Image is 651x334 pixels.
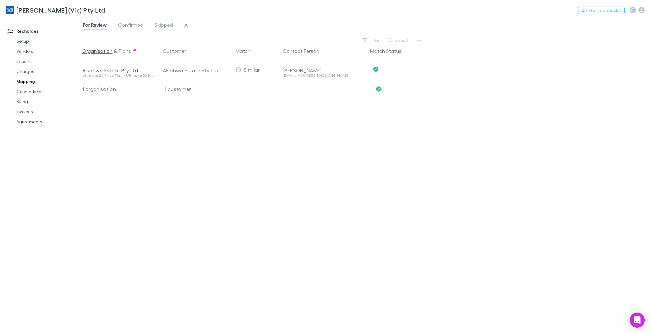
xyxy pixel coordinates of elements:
[283,74,365,77] div: [EMAIL_ADDRESS][DOMAIN_NAME]
[119,45,131,57] button: Plans
[244,67,260,73] span: Similar
[10,86,86,97] a: Connections
[16,6,105,14] h3: [PERSON_NAME] (Vic) Pty Ltd
[10,107,86,117] a: Invoices
[1,26,86,36] a: Recharges
[385,36,413,44] button: Search
[10,56,86,66] a: Imports
[82,45,112,57] button: Organisation
[6,6,14,14] img: William Buck (Vic) Pty Ltd's Logo
[10,66,86,76] a: Charges
[578,7,625,14] button: Got Feedback?
[236,45,258,57] button: Match
[82,74,155,77] div: Ultimate 20 Price Plan • Ultimate 50 Price Plan
[10,117,86,127] a: Agreements
[155,22,173,30] span: Skipped
[10,46,86,56] a: Vendors
[373,67,378,72] svg: Confirmed
[283,45,327,57] button: Contact Person
[184,22,189,30] span: All
[83,22,107,30] span: For Review
[118,22,143,30] span: Confirmed
[3,3,109,18] a: [PERSON_NAME] (Vic) Pty Ltd
[10,76,86,86] a: Mapping
[10,97,86,107] a: Billing
[10,36,86,46] a: Setup
[163,58,231,83] div: Alsahwa Estate Pty Ltd
[630,313,645,328] div: Open Intercom Messenger
[158,83,233,95] div: 1 customer
[163,45,194,57] button: Customer
[82,83,158,95] div: 1 organisation
[372,83,422,95] p: 1
[359,36,383,44] button: Filter
[283,67,365,74] div: [PERSON_NAME]
[82,67,155,74] div: Alsahwa Estate Pty Ltd
[370,45,409,57] button: Match Status
[82,45,155,57] div: &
